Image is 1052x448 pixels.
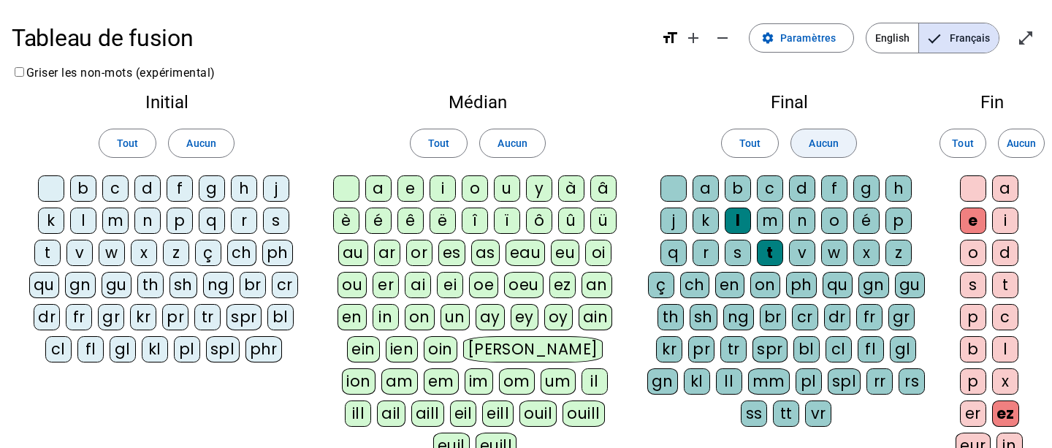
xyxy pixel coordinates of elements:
[471,240,500,266] div: as
[890,336,916,362] div: gl
[582,368,608,395] div: il
[805,400,831,427] div: vr
[585,240,611,266] div: oi
[939,129,986,158] button: Tout
[227,240,256,266] div: ch
[169,272,197,298] div: sh
[750,272,780,298] div: on
[899,368,925,395] div: rs
[960,208,986,234] div: e
[428,134,449,152] span: Tout
[333,208,359,234] div: è
[992,368,1018,395] div: x
[752,336,788,362] div: spr
[826,336,852,362] div: cl
[741,400,767,427] div: ss
[504,272,544,298] div: oeu
[12,66,216,80] label: Griser les non-mots (expérimental)
[499,368,535,395] div: om
[725,175,751,202] div: b
[1017,29,1034,47] mat-icon: open_in_full
[960,272,986,298] div: s
[793,336,820,362] div: bl
[952,134,973,152] span: Tout
[757,240,783,266] div: t
[99,240,125,266] div: w
[381,368,418,395] div: am
[685,29,702,47] mat-icon: add
[130,304,156,330] div: kr
[748,368,790,395] div: mm
[462,175,488,202] div: o
[725,208,751,234] div: l
[824,304,850,330] div: dr
[885,240,912,266] div: z
[66,304,92,330] div: fr
[374,240,400,266] div: ar
[789,175,815,202] div: d
[821,240,847,266] div: w
[688,336,714,362] div: pr
[231,175,257,202] div: h
[790,129,856,158] button: Aucun
[77,336,104,362] div: fl
[757,175,783,202] div: c
[789,208,815,234] div: n
[410,129,468,158] button: Tout
[809,134,838,152] span: Aucun
[134,208,161,234] div: n
[240,272,266,298] div: br
[377,400,405,427] div: ail
[796,368,822,395] div: pl
[749,23,854,53] button: Paramètres
[15,67,24,77] input: Griser les non-mots (expérimental)
[99,129,156,158] button: Tout
[267,304,294,330] div: bl
[66,240,93,266] div: v
[885,208,912,234] div: p
[992,208,1018,234] div: i
[411,400,444,427] div: aill
[338,272,367,298] div: ou
[167,208,193,234] div: p
[137,272,164,298] div: th
[853,208,880,234] div: é
[482,400,514,427] div: eill
[199,175,225,202] div: g
[757,208,783,234] div: m
[885,175,912,202] div: h
[679,23,708,53] button: Augmenter la taille de la police
[858,336,884,362] div: fl
[342,368,376,395] div: ion
[856,304,883,330] div: fr
[272,272,298,298] div: cr
[646,94,932,111] h2: Final
[511,304,538,330] div: ey
[723,304,754,330] div: ng
[858,272,889,298] div: gn
[693,240,719,266] div: r
[541,368,576,395] div: um
[333,94,622,111] h2: Médian
[960,368,986,395] div: p
[828,368,861,395] div: spl
[226,304,262,330] div: spr
[463,336,603,362] div: [PERSON_NAME]
[441,304,470,330] div: un
[131,240,157,266] div: x
[70,175,96,202] div: b
[715,272,744,298] div: en
[12,15,649,61] h1: Tableau de fusion
[206,336,240,362] div: spl
[397,208,424,234] div: ê
[142,336,168,362] div: kl
[162,304,188,330] div: pr
[590,208,617,234] div: ü
[1011,23,1040,53] button: Entrer en plein écran
[469,272,498,298] div: oe
[582,272,612,298] div: an
[780,29,836,47] span: Paramètres
[117,134,138,152] span: Tout
[821,175,847,202] div: f
[506,240,546,266] div: eau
